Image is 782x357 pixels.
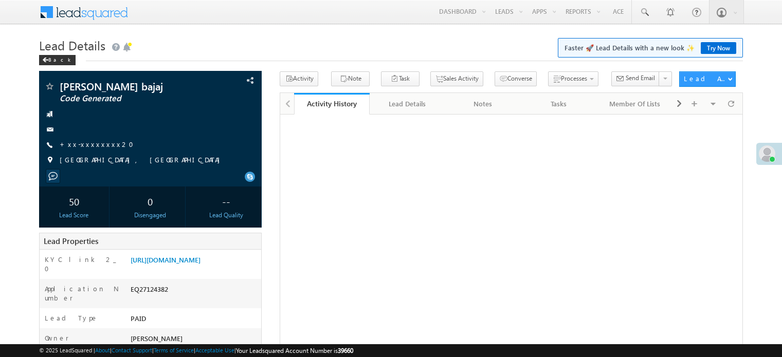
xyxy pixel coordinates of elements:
button: Activity [280,71,318,86]
div: Back [39,55,76,65]
div: Notes [454,98,512,110]
div: 50 [42,192,106,211]
span: [PERSON_NAME] [131,334,183,343]
a: Try Now [701,42,736,54]
a: About [95,347,110,353]
div: 0 [118,192,183,211]
a: Acceptable Use [195,347,234,353]
div: Lead Actions [684,74,728,83]
div: PAID [128,313,261,328]
label: Lead Type [45,313,98,323]
div: EQ27124382 [128,284,261,298]
span: Your Leadsquared Account Number is [236,347,353,354]
span: Lead Details [39,37,105,53]
span: [PERSON_NAME] bajaj [60,81,197,91]
span: Send Email [626,73,655,83]
div: -- [194,192,259,211]
a: Terms of Service [154,347,194,353]
button: Note [331,71,370,86]
div: Activity History [302,99,362,108]
button: Converse [495,71,537,86]
a: Member Of Lists [597,93,673,115]
div: Tasks [530,98,588,110]
span: Faster 🚀 Lead Details with a new look ✨ [565,43,736,53]
label: Application Number [45,284,120,303]
a: Back [39,54,81,63]
label: KYC link 2_0 [45,255,120,273]
button: Lead Actions [679,71,736,87]
div: Lead Score [42,211,106,220]
div: Lead Quality [194,211,259,220]
a: Lead Details [370,93,445,115]
span: 39660 [338,347,353,354]
button: Task [381,71,420,86]
div: Member Of Lists [606,98,664,110]
label: Owner [45,333,69,343]
span: Code Generated [60,93,197,104]
span: Lead Properties [44,236,98,246]
a: Activity History [294,93,370,115]
button: Send Email [611,71,660,86]
a: Notes [446,93,521,115]
a: Contact Support [112,347,152,353]
button: Sales Activity [430,71,483,86]
span: © 2025 LeadSquared | | | | | [39,346,353,355]
button: Processes [548,71,598,86]
a: [URL][DOMAIN_NAME] [131,255,201,264]
a: Tasks [521,93,597,115]
a: +xx-xxxxxxxx20 [60,140,140,148]
div: Disengaged [118,211,183,220]
div: Lead Details [378,98,436,110]
span: [GEOGRAPHIC_DATA], [GEOGRAPHIC_DATA] [60,155,225,165]
span: Processes [561,74,587,82]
